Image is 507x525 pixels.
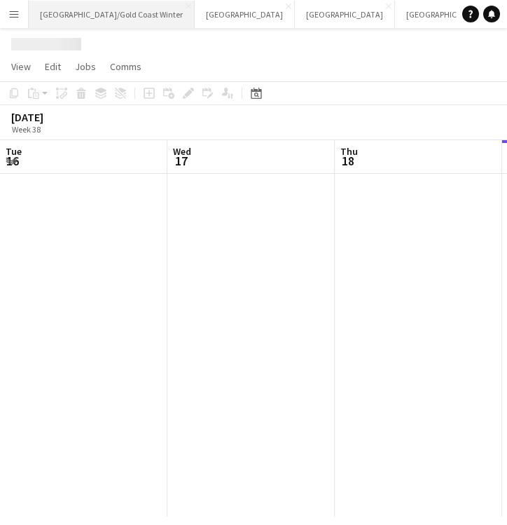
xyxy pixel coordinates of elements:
a: Jobs [69,57,102,76]
span: Tue [6,145,22,158]
span: Jobs [75,60,96,73]
span: Edit [45,60,61,73]
button: [GEOGRAPHIC_DATA]/Gold Coast Winter [29,1,195,28]
button: [GEOGRAPHIC_DATA] [395,1,495,28]
span: 16 [4,153,22,169]
a: Comms [104,57,147,76]
span: Comms [110,60,141,73]
span: Wed [173,145,191,158]
span: Week 38 [8,124,43,135]
span: 17 [171,153,191,169]
span: View [11,60,31,73]
a: View [6,57,36,76]
a: Edit [39,57,67,76]
div: [DATE] [11,110,76,124]
span: Thu [340,145,358,158]
span: 18 [338,153,358,169]
button: [GEOGRAPHIC_DATA] [195,1,295,28]
button: [GEOGRAPHIC_DATA] [295,1,395,28]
